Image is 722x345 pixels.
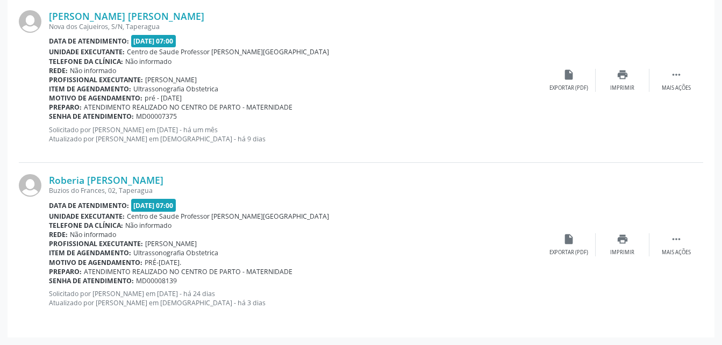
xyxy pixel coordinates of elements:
b: Preparo: [49,267,82,276]
span: [DATE] 07:00 [131,35,176,47]
i:  [670,69,682,81]
i: print [617,69,628,81]
span: Não informado [70,230,116,239]
div: Buzios do Frances, 02, Taperagua [49,186,542,195]
span: [PERSON_NAME] [145,75,197,84]
b: Preparo: [49,103,82,112]
b: Telefone da clínica: [49,221,123,230]
b: Unidade executante: [49,212,125,221]
b: Senha de atendimento: [49,276,134,285]
span: [DATE] 07:00 [131,199,176,211]
span: Não informado [125,57,171,66]
span: ATENDIMENTO REALIZADO NO CENTRO DE PARTO - MATERNIDADE [84,267,292,276]
b: Senha de atendimento: [49,112,134,121]
a: [PERSON_NAME] [PERSON_NAME] [49,10,204,22]
span: Não informado [125,221,171,230]
b: Rede: [49,230,68,239]
b: Data de atendimento: [49,37,129,46]
i: insert_drive_file [563,69,575,81]
img: img [19,174,41,197]
b: Unidade executante: [49,47,125,56]
span: Ultrassonografia Obstetrica [133,84,218,94]
div: Exportar (PDF) [549,249,588,256]
img: img [19,10,41,33]
span: [PERSON_NAME] [145,239,197,248]
b: Profissional executante: [49,239,143,248]
b: Telefone da clínica: [49,57,123,66]
span: PRÉ-[DATE]. [145,258,181,267]
span: MD00008139 [136,276,177,285]
i: insert_drive_file [563,233,575,245]
a: Roberia [PERSON_NAME] [49,174,163,186]
p: Solicitado por [PERSON_NAME] em [DATE] - há um mês Atualizado por [PERSON_NAME] em [DEMOGRAPHIC_D... [49,125,542,143]
span: Centro de Saude Professor [PERSON_NAME][GEOGRAPHIC_DATA] [127,212,329,221]
i: print [617,233,628,245]
b: Rede: [49,66,68,75]
span: MD00007375 [136,112,177,121]
span: Centro de Saude Professor [PERSON_NAME][GEOGRAPHIC_DATA] [127,47,329,56]
span: Não informado [70,66,116,75]
i:  [670,233,682,245]
span: pré - [DATE] [145,94,182,103]
p: Solicitado por [PERSON_NAME] em [DATE] - há 24 dias Atualizado por [PERSON_NAME] em [DEMOGRAPHIC_... [49,289,542,307]
b: Data de atendimento: [49,201,129,210]
b: Profissional executante: [49,75,143,84]
div: Exportar (PDF) [549,84,588,92]
b: Motivo de agendamento: [49,94,142,103]
span: Ultrassonografia Obstetrica [133,248,218,257]
b: Item de agendamento: [49,84,131,94]
div: Imprimir [610,249,634,256]
b: Item de agendamento: [49,248,131,257]
div: Mais ações [662,84,691,92]
div: Imprimir [610,84,634,92]
b: Motivo de agendamento: [49,258,142,267]
span: ATENDIMENTO REALIZADO NO CENTRO DE PARTO - MATERNIDADE [84,103,292,112]
div: Nova dos Cajueiros, S/N, Taperagua [49,22,542,31]
div: Mais ações [662,249,691,256]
